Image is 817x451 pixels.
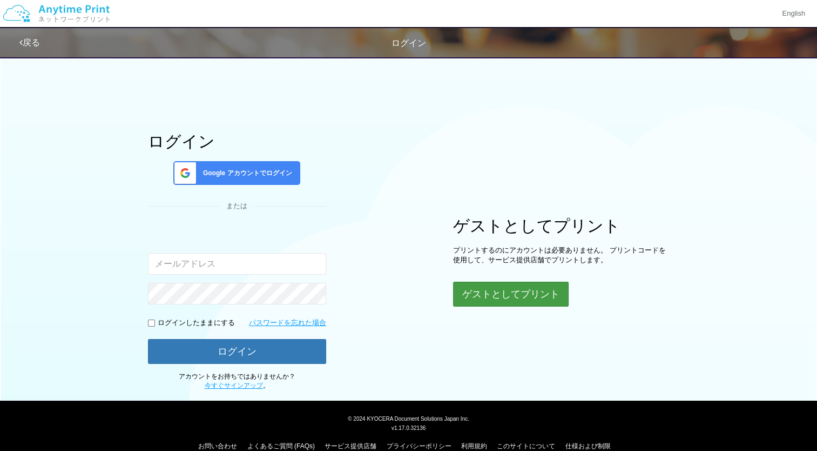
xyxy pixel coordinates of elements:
[249,318,326,328] a: パスワードを忘れた場合
[199,169,292,178] span: Google アカウントでログイン
[198,442,237,450] a: お問い合わせ
[158,318,235,328] p: ログインしたままにする
[391,425,426,431] span: v1.17.0.32136
[148,339,326,364] button: ログイン
[247,442,315,450] a: よくあるご質問 (FAQs)
[148,372,326,390] p: アカウントをお持ちではありませんか？
[565,442,611,450] a: 仕様および制限
[205,382,269,389] span: 。
[325,442,376,450] a: サービス提供店舗
[348,415,469,422] span: © 2024 KYOCERA Document Solutions Japan Inc.
[148,253,326,275] input: メールアドレス
[453,246,669,266] p: プリントするのにアカウントは必要ありません。 プリントコードを使用して、サービス提供店舗でプリントします。
[387,442,451,450] a: プライバシーポリシー
[453,282,569,307] button: ゲストとしてプリント
[205,382,263,389] a: 今すぐサインアップ
[391,38,426,48] span: ログイン
[148,132,326,150] h1: ログイン
[148,201,326,211] div: または
[461,442,487,450] a: 利用規約
[19,38,40,47] a: 戻る
[453,217,669,235] h1: ゲストとしてプリント
[497,442,555,450] a: このサイトについて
